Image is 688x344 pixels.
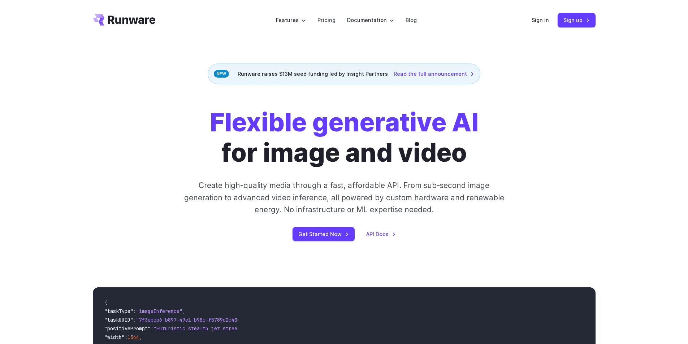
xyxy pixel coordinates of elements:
p: Create high-quality media through a fast, affordable API. From sub-second image generation to adv... [183,179,505,215]
a: Go to / [93,14,156,26]
span: "7f3ebcb6-b897-49e1-b98c-f5789d2d40d7" [136,317,246,323]
a: Read the full announcement [394,70,474,78]
span: : [133,308,136,314]
span: "taskUUID" [104,317,133,323]
a: API Docs [366,230,396,238]
span: , [139,334,142,340]
span: "Futuristic stealth jet streaking through a neon-lit cityscape with glowing purple exhaust" [153,325,416,332]
a: Blog [406,16,417,24]
div: Runware raises $13M seed funding led by Insight Partners [208,64,480,84]
a: Pricing [317,16,336,24]
span: "imageInference" [136,308,182,314]
span: "width" [104,334,125,340]
span: , [182,308,185,314]
span: : [133,317,136,323]
span: { [104,299,107,306]
span: "positivePrompt" [104,325,151,332]
span: : [151,325,153,332]
span: "taskType" [104,308,133,314]
label: Documentation [347,16,394,24]
strong: Flexible generative AI [210,107,479,138]
h1: for image and video [210,107,479,168]
span: : [125,334,127,340]
a: Sign up [558,13,596,27]
label: Features [276,16,306,24]
span: 1344 [127,334,139,340]
a: Get Started Now [293,227,355,241]
a: Sign in [532,16,549,24]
